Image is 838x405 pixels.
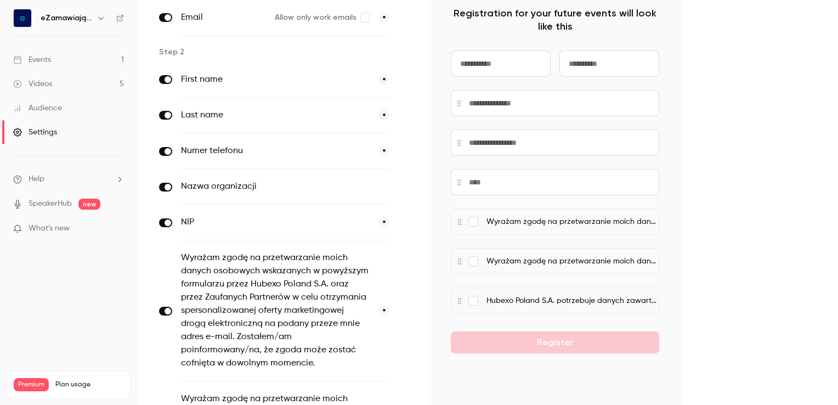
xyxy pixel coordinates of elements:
div: Settings [13,127,57,138]
span: Premium [14,378,49,391]
span: new [78,199,100,210]
label: Nazwa organizacji [181,180,344,193]
p: Registration for your future events will look like this [451,7,659,33]
p: Hubexo Poland S.A. potrzebuje danych zawartych w tym formularzu, w celu dostarczenia materiałów z... [486,295,659,307]
span: Help [29,173,44,185]
label: Wyrażam zgodę na przetwarzanie moich danych osobowych wskazanych w powyższym formularzu przez Hub... [181,251,370,370]
span: Plan usage [55,380,123,389]
img: eZamawiający [14,9,31,27]
label: Email [181,11,266,24]
a: SpeakerHub [29,198,72,210]
label: Numer telefonu [181,144,370,157]
label: Allow only work emails [275,12,370,23]
label: NIP [181,216,370,229]
p: Step 2 [159,47,411,58]
p: Wyrażam zgodę na przetwarzanie moich danych osobowych wskazanych w powyższym formularzu przez Hub... [486,216,659,228]
h6: eZamawiający [41,13,92,24]
label: Last name [181,109,370,122]
label: First name [181,73,370,86]
iframe: Noticeable Trigger [111,224,124,234]
span: What's new [29,223,70,234]
div: Audience [13,103,62,114]
p: Wyrażam zgodę na przetwarzanie moich danych osobowych wskazanych w powyższym formularzu przez Hub... [486,256,659,267]
div: Videos [13,78,52,89]
li: help-dropdown-opener [13,173,124,185]
div: Events [13,54,51,65]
